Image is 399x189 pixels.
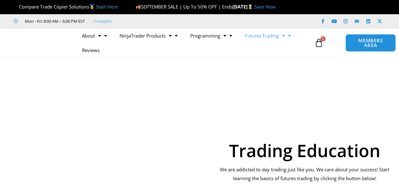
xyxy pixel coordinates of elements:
img: 🏆 [14,4,19,9]
span: 0 [320,36,326,41]
a: 0 [305,34,333,52]
img: 🍂 [136,4,141,9]
h1: Trading Education [216,142,393,159]
strong: [DATE] [232,3,254,10]
a: MEMBERS AREA [345,34,396,52]
a: Reviews [76,43,106,57]
img: 🥇 [90,4,94,9]
img: ⌛ [248,4,253,9]
a: NinjaTrader Products [113,28,184,43]
span: Mon - Fri: 8:00 AM – 6:00 PM EST [23,17,85,25]
p: We are addicted to day trading just like you. We care about your success! Start learning the basi... [216,165,393,183]
img: LogoAI | Affordable Indicators – NinjaTrader [6,32,74,54]
a: Futures Trading [238,28,297,43]
span: Compare Trade Copier Solutions [14,3,118,10]
a: Programming [184,28,238,43]
a: Start Here [96,3,118,10]
span: MEMBERS AREA [352,38,389,48]
a: Trustpilot [94,17,112,25]
a: Save Now [254,3,276,10]
span: SEPTEMBER SALE | Up To 50% OFF | Ends [136,3,232,10]
a: About [76,28,113,43]
nav: Menu [76,28,311,57]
